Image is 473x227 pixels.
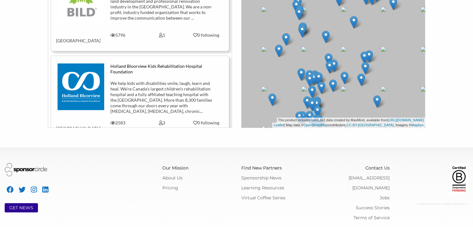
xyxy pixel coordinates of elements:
div: This product includes GeoLite2 data created by MaxMind, available from [277,118,425,123]
a: Mapbox [411,123,424,127]
div: [GEOGRAPHIC_DATA] [51,120,95,131]
span: C: U: [464,202,468,205]
div: Holland Bloorview Kids Rehabilitation Hospital Foundation [110,63,214,75]
div: 1 [140,32,184,38]
a: Sponsorship News [241,175,281,181]
a: Success Stories [356,205,390,211]
a: GET NEWS [9,205,33,211]
a: Pricing [162,185,178,191]
a: Our Mission [162,165,188,171]
a: Holland Bloorview Kids Rehabilitation Hospital Foundation We help kids with disabilities smile, l... [56,63,224,131]
img: shbjxzizesckd2coy2gy [58,63,104,110]
img: Sponsor Circle Logo [5,163,47,176]
a: Find New Partners [241,165,282,171]
a: [EMAIL_ADDRESS][DOMAIN_NAME] [349,175,390,191]
a: Leaflet [274,123,284,127]
a: OpenStreetMap [304,123,328,127]
div: 5796 [96,32,140,38]
img: Certified Corporation Pending Logo [450,163,468,194]
div: 2583 [96,120,140,126]
div: | Map data © contributors, , Imagery © [272,123,425,128]
div: 0 following [189,32,224,38]
a: Contact Us [365,165,390,171]
div: We help kids with disabilities smile, laugh, learn and heal. We’re Canada’s largest children’s re... [110,81,214,114]
div: 0 following [189,120,224,126]
a: CC-BY-[GEOGRAPHIC_DATA] [346,123,393,127]
a: Terms of Service [354,215,390,220]
div: 3 [140,120,184,126]
a: Virtual Coffee Series [241,195,285,201]
div: © 2025 Sponsor Circle - All Rights Reserved [399,199,469,209]
a: About Us [162,175,183,181]
a: Learning Resources [241,185,284,191]
a: [URL][DOMAIN_NAME] [388,118,424,122]
a: Jobs [380,195,390,201]
div: [GEOGRAPHIC_DATA] [51,32,95,44]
